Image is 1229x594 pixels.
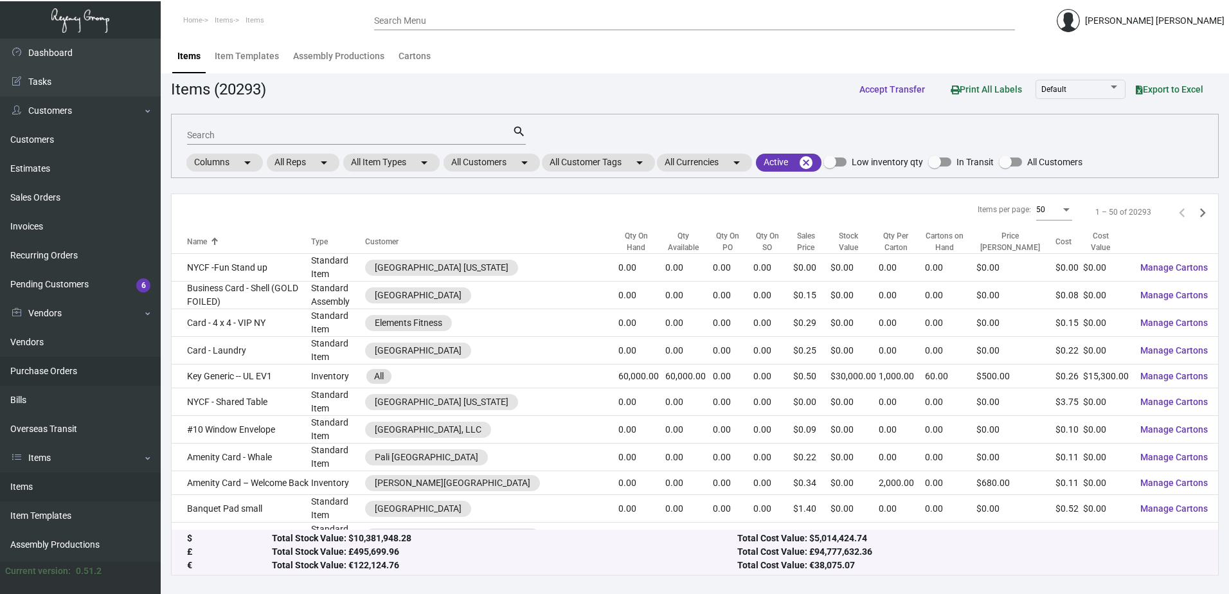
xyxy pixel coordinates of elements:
span: 50 [1036,205,1045,214]
button: Manage Cartons [1130,339,1218,362]
td: 0.00 [618,309,665,337]
span: All Customers [1027,154,1082,170]
td: 0.00 [618,471,665,495]
div: 1 – 50 of 20293 [1095,206,1151,218]
td: 0.00 [713,471,753,495]
mat-icon: arrow_drop_down [417,155,432,170]
td: Brochure - Fall/Winter Catering [172,523,311,550]
span: Home [183,16,202,24]
td: 0.00 [713,388,753,416]
span: Items [246,16,264,24]
button: Next page [1192,202,1213,222]
td: $0.00 [976,523,1055,550]
td: $0.26 [1055,364,1083,388]
div: Total Cost Value: €38,075.07 [737,559,1203,573]
div: € [187,559,272,573]
td: 0.00 [753,388,793,416]
td: 0.00 [665,309,713,337]
div: Items (20293) [171,78,266,101]
td: $0.00 [1083,416,1130,444]
td: 0.00 [925,523,976,550]
td: 0.00 [925,337,976,364]
div: Qty On SO [753,230,793,253]
td: $0.00 [830,523,879,550]
mat-chip: All Customer Tags [542,154,655,172]
mat-chip: All Item Types [343,154,440,172]
div: Cost [1055,236,1072,248]
td: $0.52 [1055,495,1083,523]
td: 0.00 [925,416,976,444]
td: 0.00 [665,471,713,495]
td: 0.00 [665,337,713,364]
button: Manage Cartons [1130,256,1218,279]
div: Total Stock Value: $10,381,948.28 [272,532,737,546]
button: Print All Labels [940,77,1032,101]
td: 0.00 [753,416,793,444]
span: Manage Cartons [1140,452,1208,462]
td: 0.00 [713,337,753,364]
td: 2,000.00 [879,471,925,495]
td: Banquet Pad small [172,495,311,523]
td: $0.00 [976,388,1055,416]
div: Name [187,236,311,248]
td: Inventory [311,364,366,388]
td: 0.00 [618,495,665,523]
td: 0.00 [713,309,753,337]
div: Total Stock Value: €122,124.76 [272,559,737,573]
td: 0.00 [753,444,793,471]
td: 0.00 [665,388,713,416]
div: Assembly Productions [293,50,384,63]
td: $0.25 [793,337,830,364]
td: 0.00 [753,282,793,309]
td: 0.00 [618,444,665,471]
div: Stock Value [830,230,879,253]
td: $680.00 [976,471,1055,495]
td: $0.00 [830,337,879,364]
button: Accept Transfer [849,78,935,101]
td: $0.11 [1055,444,1083,471]
div: Items per page: [978,204,1031,215]
div: Cost Value [1083,230,1130,253]
img: admin@bootstrapmaster.com [1057,9,1080,32]
td: $0.00 [830,309,879,337]
mat-icon: arrow_drop_down [240,155,255,170]
span: Manage Cartons [1140,262,1208,273]
span: Items [215,16,233,24]
span: Manage Cartons [1140,318,1208,328]
td: $0.00 [830,495,879,523]
button: Manage Cartons [1130,390,1218,413]
button: Manage Cartons [1130,446,1218,469]
div: Qty On SO [753,230,782,253]
button: Previous page [1172,202,1192,222]
td: $0.00 [1083,388,1130,416]
td: 0.00 [879,444,925,471]
span: Manage Cartons [1140,371,1208,381]
div: Price [PERSON_NAME] [976,230,1055,253]
td: $0.10 [1055,416,1083,444]
td: $0.00 [976,282,1055,309]
td: Key Generic -- UL EV1 [172,364,311,388]
td: 60.00 [925,364,976,388]
td: Standard Item [311,495,366,523]
td: $0.00 [830,416,879,444]
div: $ [187,532,272,546]
button: Manage Cartons [1130,418,1218,441]
mat-chip: Active [756,154,821,172]
td: $0.00 [793,388,830,416]
mat-icon: search [512,124,526,139]
td: 0.00 [879,388,925,416]
td: 0.00 [753,337,793,364]
td: $0.00 [1083,444,1130,471]
span: Manage Cartons [1140,478,1208,488]
div: Qty On PO [713,230,741,253]
td: 0.00 [618,416,665,444]
td: $15,300.00 [1083,364,1130,388]
td: $0.00 [1083,495,1130,523]
td: $0.11 [1055,471,1083,495]
td: 0.00 [665,495,713,523]
div: Cartons on Hand [925,230,976,253]
td: $0.00 [976,337,1055,364]
td: 0.00 [925,388,976,416]
td: 0.00 [665,523,713,550]
td: 0.00 [879,416,925,444]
